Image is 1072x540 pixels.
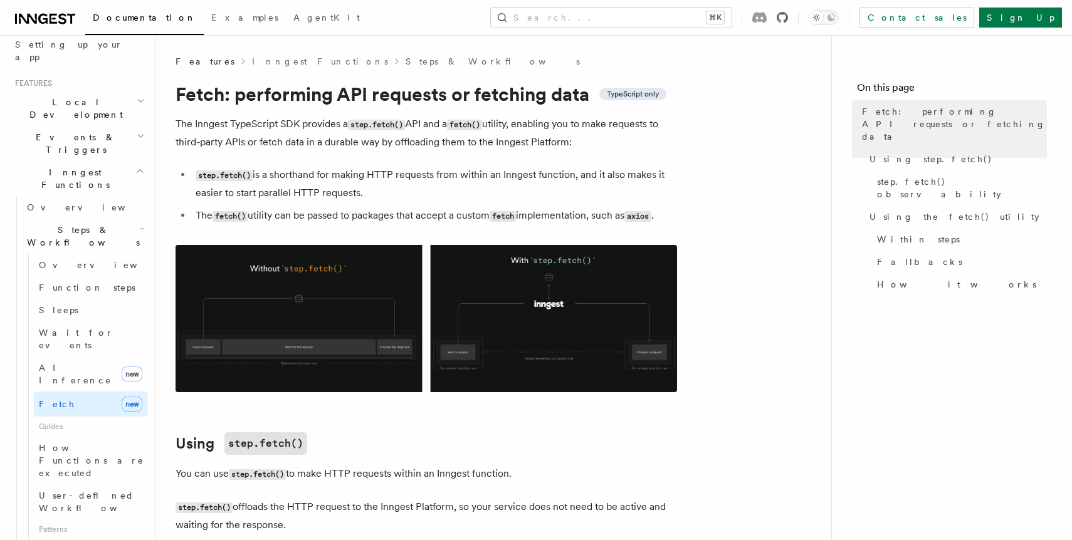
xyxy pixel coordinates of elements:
[34,299,147,321] a: Sleeps
[857,100,1047,148] a: Fetch: performing API requests or fetching data
[809,10,839,25] button: Toggle dark mode
[204,4,286,34] a: Examples
[877,256,962,268] span: Fallbacks
[877,233,960,246] span: Within steps
[15,39,123,62] span: Setting up your app
[406,55,580,68] a: Steps & Workflows
[490,211,516,222] code: fetch
[176,498,677,534] p: offloads the HTTP request to the Inngest Platform, so your service does not need to be active and...
[491,8,732,28] button: Search...⌘K
[39,491,152,513] span: User-defined Workflows
[10,96,137,121] span: Local Development
[877,278,1036,291] span: How it works
[176,502,233,513] code: step.fetch()
[348,120,405,130] code: step.fetch()
[10,161,147,196] button: Inngest Functions
[10,166,135,191] span: Inngest Functions
[34,276,147,299] a: Function steps
[39,260,168,270] span: Overview
[122,366,142,382] span: new
[979,8,1062,28] a: Sign Up
[872,251,1047,273] a: Fallbacks
[864,148,1047,170] a: Using step.fetch()
[859,8,974,28] a: Contact sales
[872,228,1047,251] a: Within steps
[34,519,147,539] span: Patterns
[10,78,52,88] span: Features
[10,33,147,68] a: Setting up your app
[211,13,278,23] span: Examples
[22,196,147,219] a: Overview
[870,210,1039,223] span: Using the fetch() utility
[39,305,78,315] span: Sleeps
[10,131,137,156] span: Events & Triggers
[862,105,1047,143] span: Fetch: performing API requests or fetching data
[872,273,1047,296] a: How it works
[34,321,147,356] a: Wait for events
[870,153,992,165] span: Using step.fetch()
[34,254,147,276] a: Overview
[176,465,677,483] p: You can use to make HTTP requests within an Inngest function.
[293,13,360,23] span: AgentKit
[122,397,142,412] span: new
[34,484,147,519] a: User-defined Workflows
[176,83,677,105] h1: Fetch: performing API requests or fetching data
[85,4,204,35] a: Documentation
[286,4,367,34] a: AgentKit
[27,202,156,212] span: Overview
[176,115,677,151] p: The Inngest TypeScript SDK provides a API and a utility, enabling you to make requests to third-p...
[224,432,307,455] code: step.fetch()
[39,399,75,409] span: Fetch
[176,55,234,68] span: Features
[864,205,1047,228] a: Using the fetch() utility
[176,432,307,455] a: Usingstep.fetch()
[192,166,677,202] li: is a shorthand for making HTTP requests from within an Inngest function, and it also makes it eas...
[39,443,144,478] span: How Functions are executed
[607,89,659,99] span: TypeScript only
[196,170,253,181] code: step.fetch()
[229,469,286,480] code: step.fetch()
[34,417,147,437] span: Guides
[10,126,147,161] button: Events & Triggers
[34,437,147,484] a: How Functions are executed
[22,224,140,249] span: Steps & Workflows
[22,219,147,254] button: Steps & Workflows
[39,363,112,385] span: AI Inference
[34,392,147,417] a: Fetchnew
[857,80,1047,100] h4: On this page
[192,207,677,225] li: The utility can be passed to packages that accept a custom implementation, such as .
[252,55,388,68] a: Inngest Functions
[34,356,147,392] a: AI Inferencenew
[447,120,482,130] code: fetch()
[624,211,651,222] code: axios
[10,91,147,126] button: Local Development
[176,245,677,392] img: Using Fetch offloads the HTTP request to the Inngest Platform
[39,328,113,350] span: Wait for events
[213,211,248,222] code: fetch()
[872,170,1047,205] a: step.fetch() observability
[39,283,135,293] span: Function steps
[877,175,1047,200] span: step.fetch() observability
[93,13,196,23] span: Documentation
[707,11,724,24] kbd: ⌘K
